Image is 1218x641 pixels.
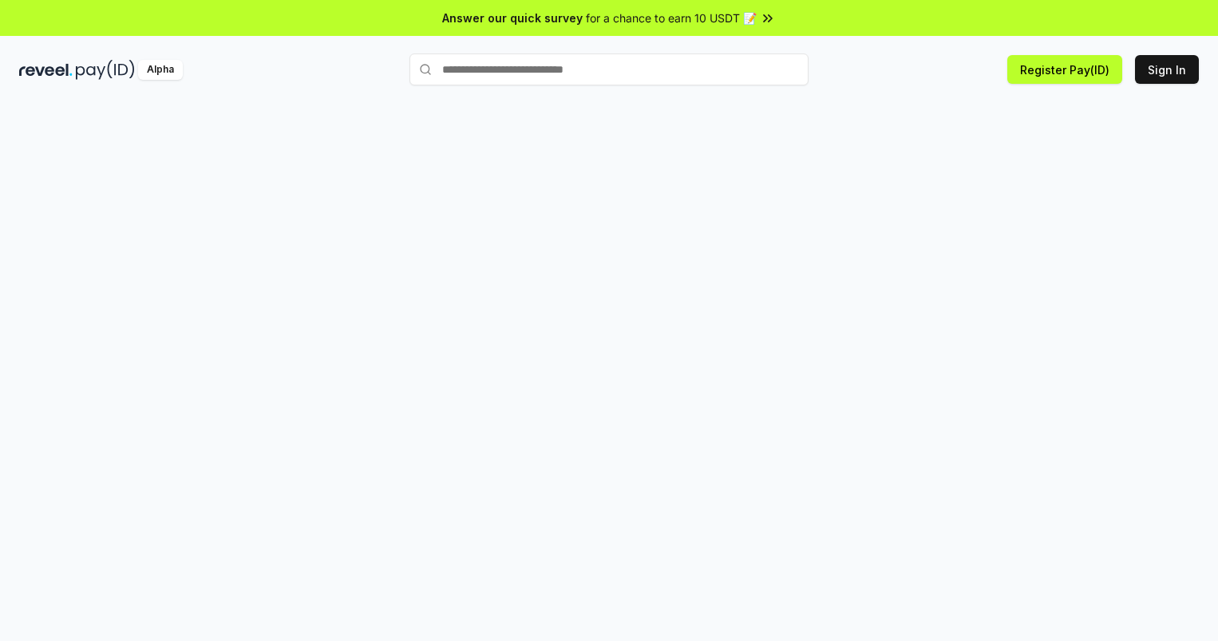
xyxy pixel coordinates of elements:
[138,60,183,80] div: Alpha
[19,60,73,80] img: reveel_dark
[586,10,757,26] span: for a chance to earn 10 USDT 📝
[1135,55,1199,84] button: Sign In
[76,60,135,80] img: pay_id
[1007,55,1122,84] button: Register Pay(ID)
[442,10,583,26] span: Answer our quick survey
